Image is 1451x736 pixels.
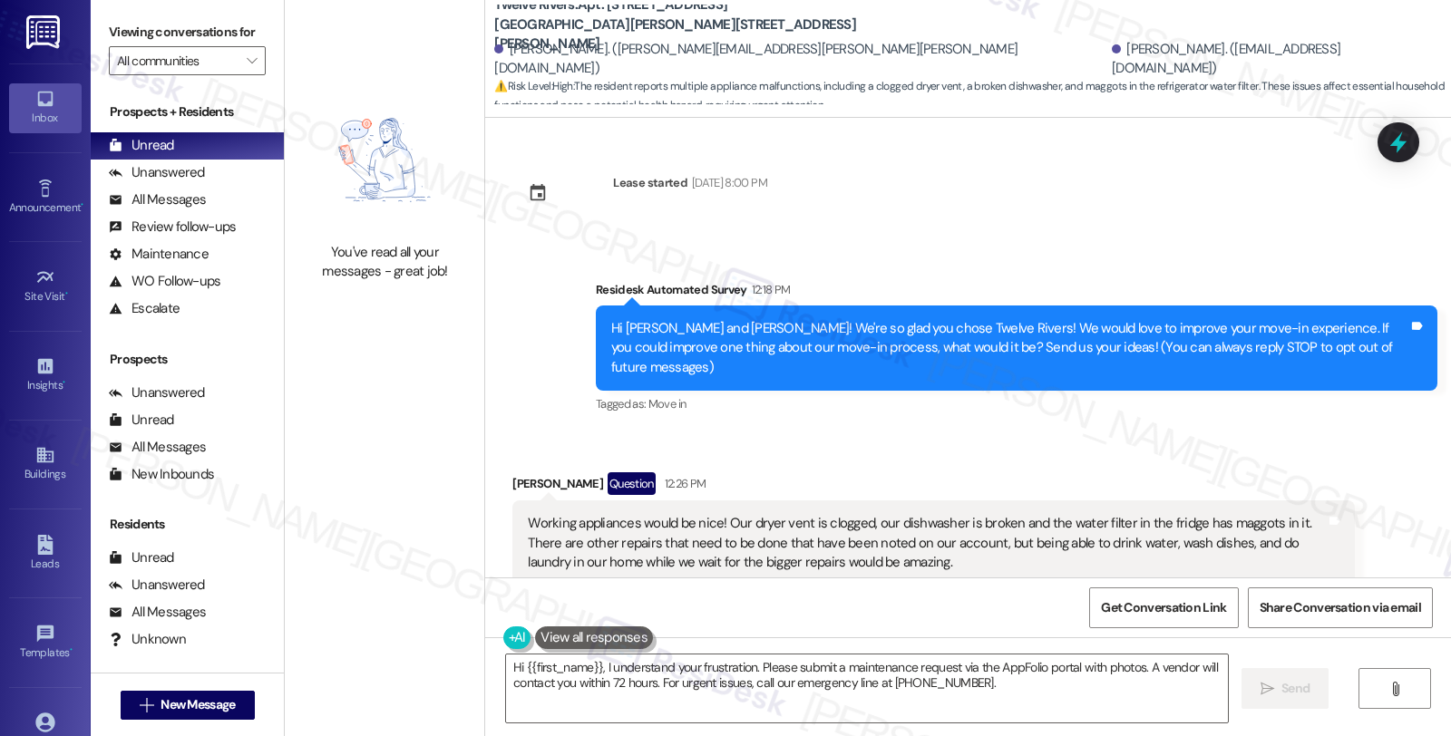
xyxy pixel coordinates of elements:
span: • [70,644,73,656]
div: Review follow-ups [109,218,236,237]
img: empty-state [305,86,464,233]
div: Escalate [109,299,180,318]
div: Maintenance [109,245,209,264]
i:  [1261,682,1274,696]
button: Send [1242,668,1329,709]
i:  [1388,682,1402,696]
a: Leads [9,529,82,578]
div: Lease started [613,173,687,192]
div: Hi [PERSON_NAME] and [PERSON_NAME]! We're so glad you chose Twelve Rivers! We would love to impro... [611,319,1408,377]
button: New Message [121,691,255,720]
span: • [65,287,68,300]
a: Insights • [9,351,82,400]
div: Working appliances would be nice! Our dryer vent is clogged, our dishwasher is broken and the wat... [528,514,1325,572]
div: Tagged as: [596,391,1437,417]
div: 12:18 PM [747,280,791,299]
a: Templates • [9,618,82,667]
span: • [63,376,65,389]
div: [PERSON_NAME]. ([EMAIL_ADDRESS][DOMAIN_NAME]) [1112,40,1437,79]
a: Inbox [9,83,82,132]
div: Unread [109,136,174,155]
label: Viewing conversations for [109,18,266,46]
div: All Messages [109,438,206,457]
span: : The resident reports multiple appliance malfunctions, including a clogged dryer vent, a broken ... [494,77,1451,116]
input: All communities [117,46,237,75]
div: [PERSON_NAME] [512,472,1354,501]
button: Share Conversation via email [1248,587,1433,628]
div: [DATE] 8:00 PM [687,173,767,192]
strong: ⚠️ Risk Level: High [494,79,572,93]
textarea: Hi {{first_name}}, I understand your frustration. Please submit a maintenance request via the App... [506,654,1228,722]
span: New Message [161,695,235,714]
img: ResiDesk Logo [26,15,63,49]
div: Unread [109,548,174,567]
div: New Inbounds [109,465,214,484]
div: You've read all your messages - great job! [305,243,464,282]
div: All Messages [109,603,206,622]
i:  [247,53,257,68]
div: Unread [109,411,174,430]
i:  [140,698,153,712]
div: Question [608,472,656,495]
div: Unanswered [109,163,205,182]
span: Move in [648,396,686,412]
a: Site Visit • [9,262,82,311]
div: WO Follow-ups [109,272,220,291]
div: Residesk Automated Survey [596,280,1437,305]
div: Unanswered [109,383,205,402]
span: Send [1281,679,1310,698]
div: 12:26 PM [660,474,706,493]
span: • [81,199,83,211]
div: Prospects + Residents [91,102,284,121]
div: Residents [91,515,284,534]
div: Prospects [91,350,284,369]
button: Get Conversation Link [1089,587,1238,628]
div: Unanswered [109,576,205,595]
a: Buildings [9,440,82,489]
div: [PERSON_NAME]. ([PERSON_NAME][EMAIL_ADDRESS][PERSON_NAME][PERSON_NAME][DOMAIN_NAME]) [494,40,1107,79]
span: Get Conversation Link [1101,598,1226,617]
div: Unknown [109,630,186,649]
span: Share Conversation via email [1260,598,1421,617]
div: All Messages [109,190,206,209]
